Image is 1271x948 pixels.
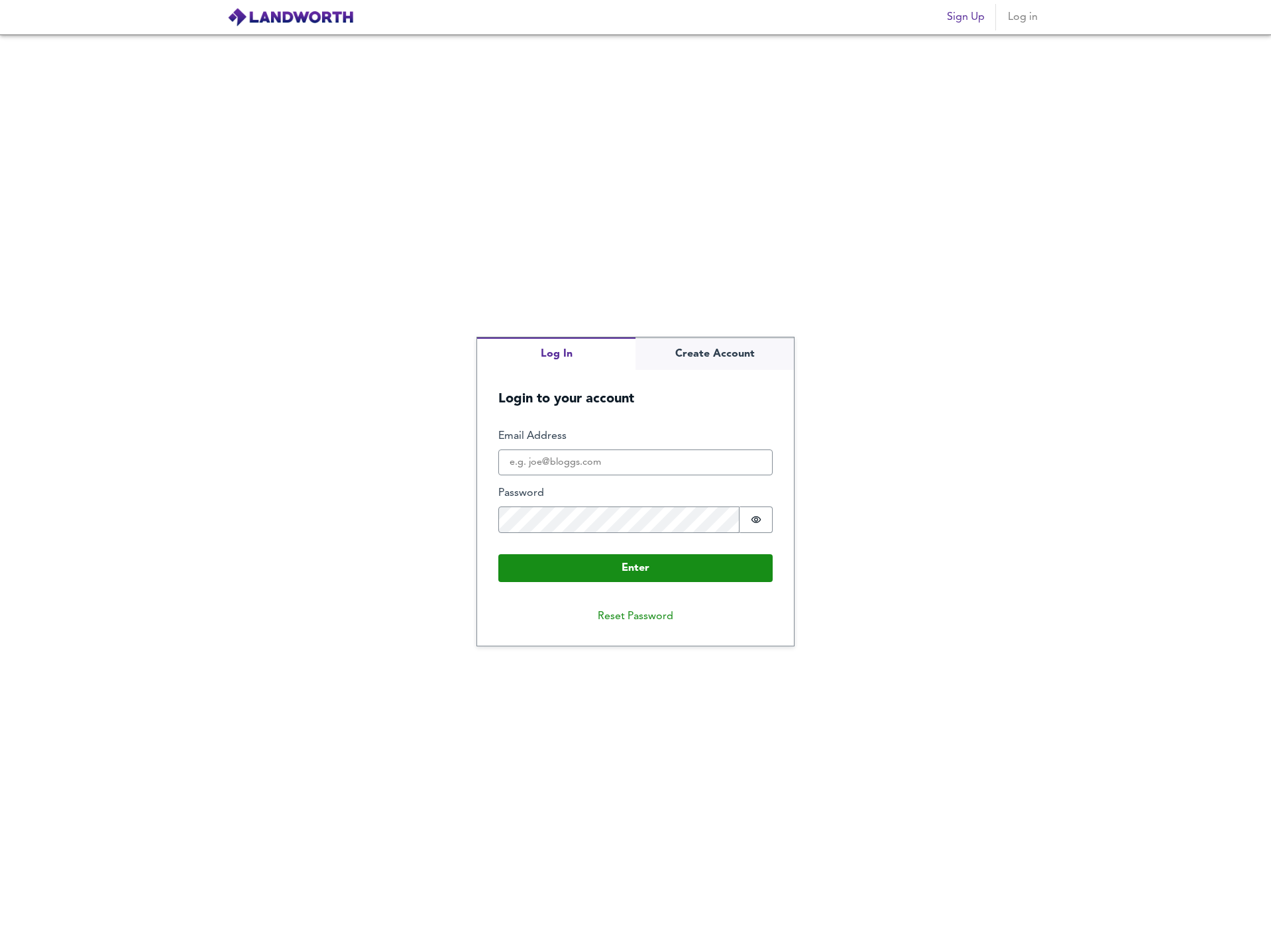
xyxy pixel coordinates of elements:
[740,506,773,533] button: Show password
[227,7,354,27] img: logo
[1001,4,1044,30] button: Log in
[947,8,985,27] span: Sign Up
[498,449,773,476] input: e.g. joe@bloggs.com
[477,370,794,408] h5: Login to your account
[498,429,773,444] label: Email Address
[587,603,684,630] button: Reset Password
[1007,8,1038,27] span: Log in
[942,4,990,30] button: Sign Up
[477,337,635,370] button: Log In
[635,337,794,370] button: Create Account
[498,554,773,582] button: Enter
[498,486,773,501] label: Password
